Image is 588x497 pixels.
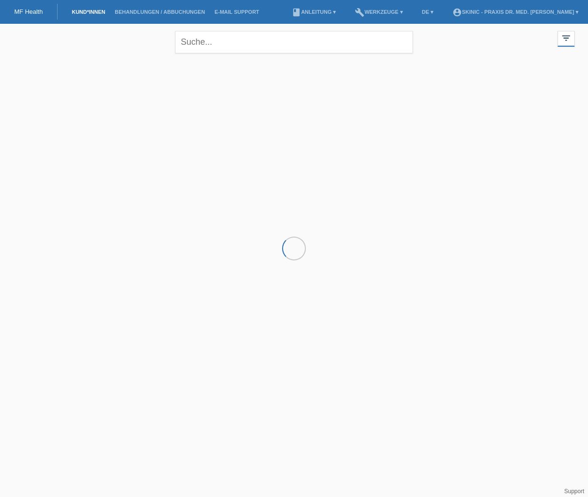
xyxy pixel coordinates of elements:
[561,33,571,43] i: filter_list
[287,9,341,15] a: bookAnleitung ▾
[417,9,438,15] a: DE ▾
[452,8,462,17] i: account_circle
[175,31,413,53] input: Suche...
[564,488,584,495] a: Support
[355,8,364,17] i: build
[350,9,408,15] a: buildWerkzeuge ▾
[210,9,264,15] a: E-Mail Support
[110,9,210,15] a: Behandlungen / Abbuchungen
[292,8,301,17] i: book
[448,9,583,15] a: account_circleSKINIC - Praxis Dr. med. [PERSON_NAME] ▾
[67,9,110,15] a: Kund*innen
[14,8,43,15] a: MF Health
